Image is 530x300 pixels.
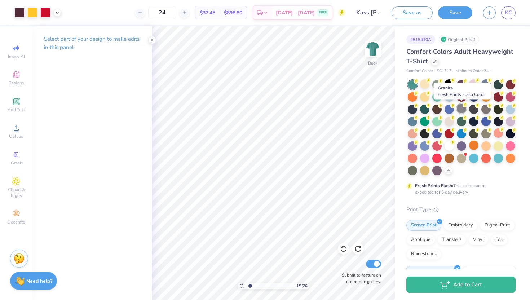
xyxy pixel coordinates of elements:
[439,35,479,44] div: Original Proof
[437,68,452,74] span: # C1717
[200,9,215,17] span: $37.45
[8,107,25,112] span: Add Text
[366,42,380,56] img: Back
[4,187,29,198] span: Clipart & logos
[8,219,25,225] span: Decorate
[455,68,491,74] span: Minimum Order: 24 +
[276,9,315,17] span: [DATE] - [DATE]
[406,234,435,245] div: Applique
[351,5,386,20] input: Untitled Design
[406,249,441,260] div: Rhinestones
[368,60,377,66] div: Back
[9,133,23,139] span: Upload
[11,160,22,166] span: Greek
[406,47,513,66] span: Comfort Colors Adult Heavyweight T-Shirt
[26,278,52,284] strong: Need help?
[415,183,453,189] strong: Fresh Prints Flash:
[406,220,441,231] div: Screen Print
[437,234,466,245] div: Transfers
[406,68,433,74] span: Comfort Colors
[148,6,176,19] input: – –
[480,220,515,231] div: Digital Print
[319,10,327,15] span: FREE
[501,6,516,19] a: KC
[491,234,508,245] div: Foil
[438,6,472,19] button: Save
[224,9,242,17] span: $898.80
[44,35,141,52] p: Select part of your design to make edits in this panel
[8,80,24,86] span: Designs
[8,53,25,59] span: Image AI
[505,9,512,17] span: KC
[296,283,308,289] span: 155 %
[406,35,435,44] div: # 515410A
[443,220,478,231] div: Embroidery
[406,277,516,293] button: Add to Cart
[438,92,485,97] span: Fresh Prints Flash Color
[338,272,381,285] label: Submit to feature on our public gallery.
[392,6,433,19] button: Save as
[415,182,504,195] div: This color can be expedited for 5 day delivery.
[434,83,491,100] div: Granite
[406,206,516,214] div: Print Type
[468,234,489,245] div: Vinyl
